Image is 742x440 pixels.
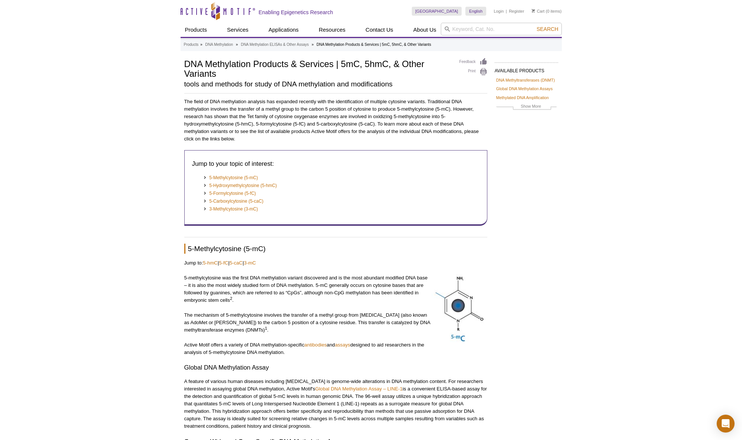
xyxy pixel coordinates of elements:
span: Search [536,26,558,32]
a: Applications [264,23,303,37]
p: Active Motif offers a variety of DNA methylation-specific and designed to aid researchers in the ... [184,341,487,356]
img: Your Cart [532,9,535,13]
h1: DNA Methylation Products & Services | 5mC, 5hmC, & Other Variants [184,58,452,79]
a: Products [184,41,198,48]
h2: 5-Methylcytosine (5-mC) [184,244,487,254]
a: English [465,7,486,16]
a: assays [335,342,350,348]
p: 5-methylcytosine was the first DNA methylation variant discovered and is the most abundant modifi... [184,274,487,304]
a: 5-Hydroxymethylcytosine (5-hmC) [209,182,277,189]
h3: Global DNA Methylation Assay [184,363,487,372]
h2: Enabling Epigenetics Research [259,9,333,16]
a: DNA Methylation ELISAs & Other Assays [241,41,309,48]
a: Register [509,9,524,14]
a: 5-Carboxylcytosine (5-caC) [209,197,263,205]
a: Resources [314,23,350,37]
h2: tools and methods for study of DNA methylation and modifications [184,81,452,88]
p: The mechanism of 5-methylcytosine involves the transfer of a methyl group from [MEDICAL_DATA] (al... [184,311,487,334]
li: » [236,42,238,47]
p: Jump to: | | | [184,259,487,267]
a: DNA Methylation [205,41,233,48]
a: 5-Methylcytosine (5-mC) [209,174,258,181]
li: » [312,42,314,47]
input: Keyword, Cat. No. [441,23,562,35]
div: Open Intercom Messenger [717,415,735,433]
p: The field of DNA methylation analysis has expanded recently with the identification of multiple c... [184,98,487,143]
a: Cart [532,9,545,14]
h2: AVAILABLE PRODUCTS [495,62,558,76]
a: 5-Formylcytosine (5-fC) [209,190,256,197]
li: DNA Methylation Products & Services | 5mC, 5hmC, & Other Variants [316,42,431,47]
h3: Jump to your topic of interest: [192,159,480,168]
a: Global DNA Methylation Assays [496,85,553,92]
a: DNA Methyltransferases (DNMT) [496,77,555,83]
a: Products [181,23,211,37]
p: A feature of various human diseases including [MEDICAL_DATA] is genome-wide alterations in DNA me... [184,378,487,430]
a: 3-mC [244,260,256,266]
button: Search [534,26,560,32]
sup: 2 [230,296,232,301]
a: 3-Methylcytosine (3-mC) [209,205,258,213]
a: Print [459,68,487,76]
li: » [200,42,203,47]
a: 5-hmC [203,260,218,266]
a: [GEOGRAPHIC_DATA] [412,7,462,16]
a: 5-caC [229,260,242,266]
li: (0 items) [532,7,562,16]
a: Feedback [459,58,487,66]
li: | [506,7,507,16]
a: Login [494,9,504,14]
a: About Us [409,23,441,37]
a: Services [223,23,253,37]
a: Global DNA Methylation Assay – LINE-1 [315,386,403,392]
a: Contact Us [361,23,398,37]
a: Show More [496,103,557,111]
a: 5-fC [219,260,228,266]
a: antibodies [304,342,327,348]
sup: 1 [265,326,267,330]
a: Methylated DNA Amplification [496,94,549,101]
img: Structure of 5-Methylcytosine (5-mC) [431,274,487,343]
